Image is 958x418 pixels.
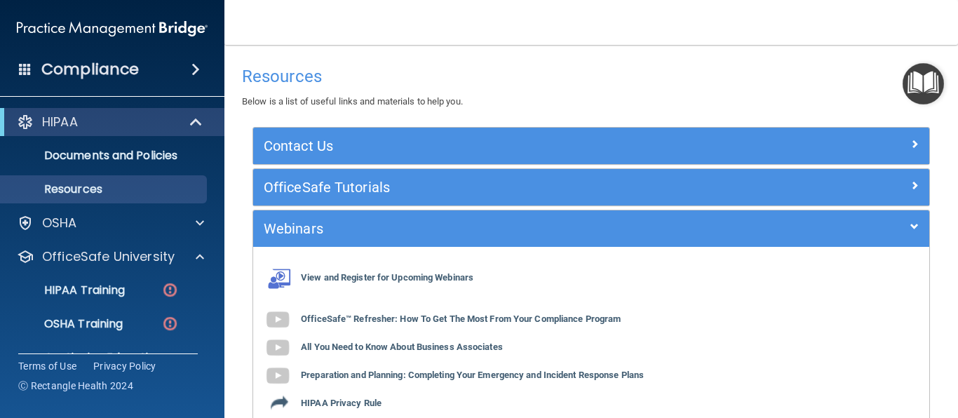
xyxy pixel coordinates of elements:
[161,281,179,299] img: danger-circle.6113f641.png
[264,176,919,198] a: OfficeSafe Tutorials
[242,67,940,86] h4: Resources
[93,359,156,373] a: Privacy Policy
[264,221,750,236] h5: Webinars
[17,248,204,265] a: OfficeSafe University
[301,273,473,283] b: View and Register for Upcoming Webinars
[242,96,463,107] span: Below is a list of useful links and materials to help you.
[17,15,208,43] img: PMB logo
[17,114,203,130] a: HIPAA
[301,342,503,353] b: All You Need to Know About Business Associates
[9,351,201,365] p: Continuing Education
[9,317,123,331] p: OSHA Training
[9,149,201,163] p: Documents and Policies
[41,60,139,79] h4: Compliance
[264,138,750,154] h5: Contact Us
[18,379,133,393] span: Ⓒ Rectangle Health 2024
[17,215,204,231] a: OSHA
[264,334,292,362] img: gray_youtube_icon.38fcd6cc.png
[264,217,919,240] a: Webinars
[9,283,125,297] p: HIPAA Training
[301,314,621,325] b: OfficeSafe™ Refresher: How To Get The Most From Your Compliance Program
[264,180,750,195] h5: OfficeSafe Tutorials
[9,182,201,196] p: Resources
[161,315,179,332] img: danger-circle.6113f641.png
[264,306,292,334] img: gray_youtube_icon.38fcd6cc.png
[301,398,382,409] b: HIPAA Privacy Rule
[264,362,292,390] img: gray_youtube_icon.38fcd6cc.png
[264,398,382,409] a: HIPAA Privacy Rule
[42,114,78,130] p: HIPAA
[42,248,175,265] p: OfficeSafe University
[301,370,644,381] b: Preparation and Planning: Completing Your Emergency and Incident Response Plans
[42,215,77,231] p: OSHA
[264,135,919,157] a: Contact Us
[903,63,944,104] button: Open Resource Center
[18,359,76,373] a: Terms of Use
[271,393,288,411] img: icon-export.b9366987.png
[264,268,292,289] img: webinarIcon.c7ebbf15.png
